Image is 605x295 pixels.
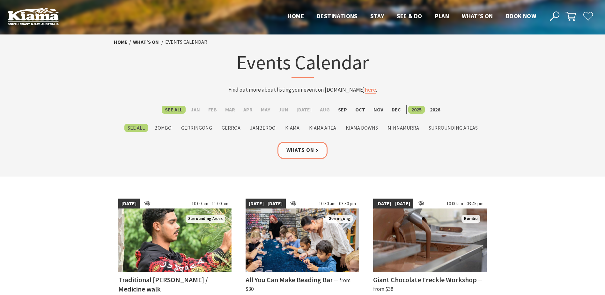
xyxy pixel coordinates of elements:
span: Plan [435,12,449,20]
span: What’s On [462,12,493,20]
label: Aug [317,106,333,114]
label: Oct [352,106,368,114]
span: Book now [506,12,536,20]
label: Gerringong [178,124,215,132]
span: Gerringong [326,215,353,223]
span: 10:00 am - 03:45 pm [443,199,487,209]
span: Surrounding Areas [186,215,225,223]
label: Kiama Area [306,124,339,132]
span: See & Do [397,12,422,20]
img: Kiama Logo [8,8,59,25]
label: Feb [205,106,220,114]
li: Events Calendar [165,38,207,46]
label: Gerroa [218,124,244,132]
h4: Giant Chocolate Freckle Workshop [373,275,477,284]
label: Kiama [282,124,303,132]
label: Minnamurra [384,124,422,132]
label: Nov [370,106,387,114]
a: here [365,86,376,94]
span: [DATE] - [DATE] [246,199,286,209]
span: [DATE] [118,199,140,209]
label: Jan [188,106,203,114]
img: groups family kids adults can all bead at our workshops [246,208,359,272]
label: May [258,106,273,114]
img: The Treat Factory Chocolate Production [373,208,487,272]
label: Jun [275,106,291,114]
span: [DATE] - [DATE] [373,199,413,209]
a: Whats On [277,142,328,159]
span: Bombo [461,215,480,223]
span: 10:30 am - 03:30 pm [316,199,359,209]
label: Mar [222,106,238,114]
label: Surrounding Areas [425,124,481,132]
span: Home [288,12,304,20]
label: [DATE] [293,106,315,114]
label: Sep [335,106,350,114]
label: Apr [240,106,256,114]
nav: Main Menu [281,11,542,22]
h4: Traditional [PERSON_NAME] / Medicine walk [118,275,208,293]
label: See All [124,124,148,132]
a: What’s On [133,39,159,45]
label: 2026 [427,106,443,114]
h1: Events Calendar [178,49,428,78]
span: Destinations [317,12,358,20]
h4: All You Can Make Beading Bar [246,275,333,284]
label: Jamberoo [247,124,279,132]
a: Home [114,39,128,45]
span: 10:00 am - 11:00 am [188,199,232,209]
label: Bombo [151,124,175,132]
p: Find out more about listing your event on [DOMAIN_NAME] . [178,86,428,94]
label: Dec [388,106,404,114]
label: 2025 [408,106,425,114]
span: Stay [370,12,384,20]
label: Kiama Downs [343,124,381,132]
label: See All [162,106,186,114]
